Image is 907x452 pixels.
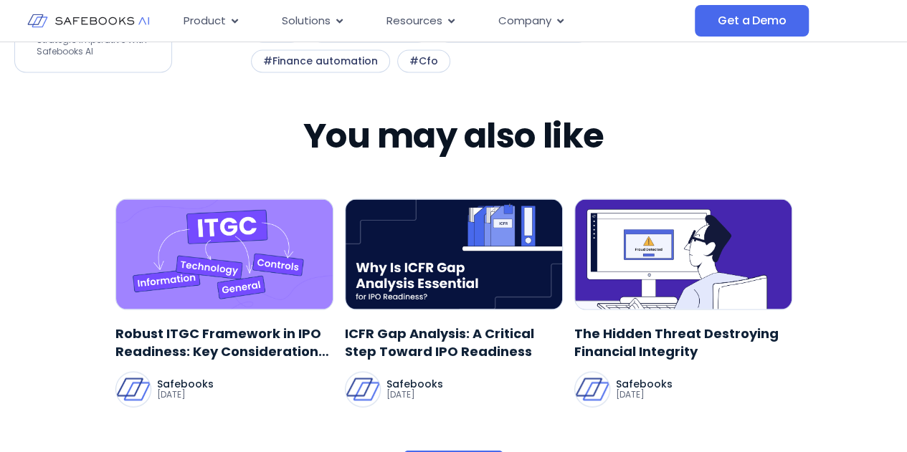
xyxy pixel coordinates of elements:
img: Safebooks [116,372,151,406]
p: Safebooks [386,378,443,388]
img: ICFR_Gap_Analysis_for_IPO_Readiness_2-1745252336693.png [345,198,563,309]
a: The Hidden Threat Destroying Financial Integrity [574,324,792,360]
p: Safebooks [157,378,214,388]
a: Robust ITGC Framework in IPO Readiness: Key Considerations for CIOs [115,324,333,360]
p: Safebooks [616,378,673,388]
span: Resources [386,13,442,29]
img: Safebooks [346,372,380,406]
h2: You may also like [303,115,604,155]
div: Menu Toggle [172,7,695,35]
p: #Cfo [409,54,438,68]
p: #Finance automation [263,54,378,68]
a: ICFR Gap Analysis: A Critical Step Toward IPO Readiness [345,324,563,360]
p: [DATE] [157,388,214,400]
span: Get a Demo [718,14,786,28]
nav: Menu [172,7,695,35]
img: ITGC_Framework_IPO_Readiness_1-1745304749116.png [115,198,333,309]
p: [DATE] [616,388,673,400]
img: Hidden_Threat_to_Financial_Integrity_1-1745252385791.png [574,198,792,309]
a: Get a Demo [695,5,809,37]
img: Safebooks [575,372,609,406]
span: Product [184,13,226,29]
span: Solutions [282,13,331,29]
p: [DATE] [386,388,443,400]
span: Company [498,13,551,29]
